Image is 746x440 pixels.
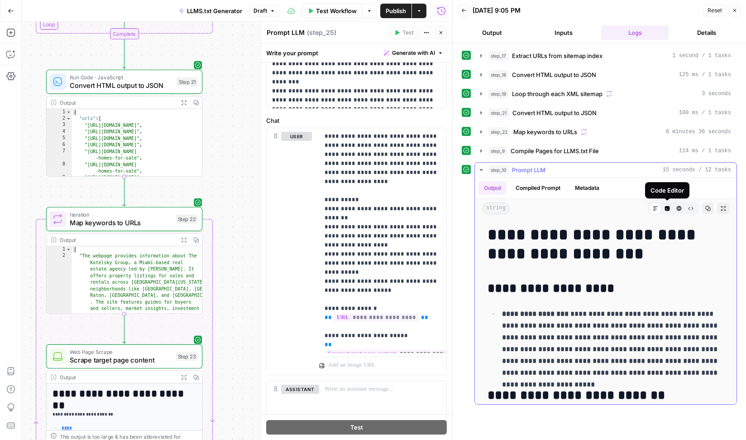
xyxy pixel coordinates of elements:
[386,6,406,15] span: Publish
[47,142,72,148] div: 6
[266,116,447,125] label: Chat
[679,147,731,155] span: 114 ms / 1 tasks
[267,128,312,375] div: user
[177,77,198,86] div: Step 21
[60,98,175,106] div: Output
[673,25,741,40] button: Details
[703,5,726,16] button: Reset
[66,109,71,116] span: Toggle code folding, rows 1 through 106
[458,25,526,40] button: Output
[708,6,722,15] span: Reset
[60,373,175,381] div: Output
[47,129,72,135] div: 4
[70,80,172,90] span: Convert HTML output to JSON
[70,73,172,81] span: Run Code · JavaScript
[510,181,566,195] button: Compiled Prompt
[47,174,72,181] div: 9
[123,39,126,69] g: Edge from step_19-iteration-end to step_21
[475,125,736,139] button: 6 minutes 36 seconds
[47,253,72,358] div: 2
[475,144,736,158] button: 114 ms / 1 tasks
[47,135,72,142] div: 5
[390,27,418,39] button: Test
[46,28,202,39] div: Complete
[512,165,545,174] span: Prompt LLM
[47,161,72,174] div: 8
[281,132,312,141] button: user
[488,127,510,136] span: step_22
[488,51,508,60] span: step_17
[478,181,507,195] button: Output
[530,25,598,40] button: Inputs
[46,207,202,314] div: IterationMap keywords to URLsStep 22Output[ "The webpage provides information about The Kotelsky ...
[267,28,305,37] textarea: Prompt LLM
[569,181,605,195] button: Metadata
[679,71,731,79] span: 125 ms / 1 tasks
[123,177,126,206] g: Edge from step_21 to step_22
[176,214,198,223] div: Step 22
[380,4,411,18] button: Publish
[46,70,202,177] div: Run Code · JavaScriptConvert HTML output to JSONStep 21Output{ "urls":[ "[URL][DOMAIN_NAME]", "[U...
[66,247,71,253] span: Toggle code folding, rows 1 through 104
[249,5,279,17] button: Draft
[47,122,72,129] div: 3
[672,52,731,60] span: 1 second / 1 tasks
[253,7,267,15] span: Draft
[350,423,363,432] span: Test
[176,352,198,361] div: Step 23
[302,4,362,18] button: Test Workflow
[512,108,597,117] span: Convert HTML output to JSON
[266,420,447,435] button: Test
[512,70,596,79] span: Convert HTML output to JSON
[261,44,452,62] div: Write your prompt
[488,146,507,155] span: step_9
[70,355,172,365] span: Scrape target page content
[187,6,242,15] span: LLMS.txt Generator
[601,25,669,40] button: Logs
[511,146,599,155] span: Compile Pages for LLMS.txt File
[663,166,731,174] span: 15 seconds / 12 tasks
[488,165,508,174] span: step_10
[307,28,336,37] span: ( step_25 )
[488,70,508,79] span: step_18
[281,385,319,394] button: assistant
[47,247,72,253] div: 1
[60,236,175,244] div: Output
[666,128,731,136] span: 6 minutes 36 seconds
[402,29,414,37] span: Test
[488,108,509,117] span: step_21
[66,116,71,122] span: Toggle code folding, rows 2 through 105
[475,48,736,63] button: 1 second / 1 tasks
[482,203,510,214] span: string
[679,109,731,117] span: 100 ms / 1 tasks
[475,87,736,101] button: 3 seconds
[488,89,508,98] span: step_19
[475,163,736,177] button: 15 seconds / 12 tasks
[47,116,72,122] div: 2
[47,109,72,116] div: 1
[512,51,603,60] span: Extract URLs from sitemap index
[475,106,736,120] button: 100 ms / 1 tasks
[512,89,603,98] span: Loop through each XML sitemap
[475,178,736,404] div: 15 seconds / 12 tasks
[70,348,172,356] span: Web Page Scrape
[475,68,736,82] button: 125 ms / 1 tasks
[392,49,435,57] span: Generate with AI
[70,218,172,227] span: Map keywords to URLs
[702,90,731,98] span: 3 seconds
[380,47,447,59] button: Generate with AI
[513,127,577,136] span: Map keywords to URLs
[316,6,357,15] span: Test Workflow
[173,4,248,18] button: LLMS.txt Generator
[123,314,126,343] g: Edge from step_22 to step_23
[47,149,72,162] div: 7
[110,28,139,39] div: Complete
[70,211,172,219] span: Iteration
